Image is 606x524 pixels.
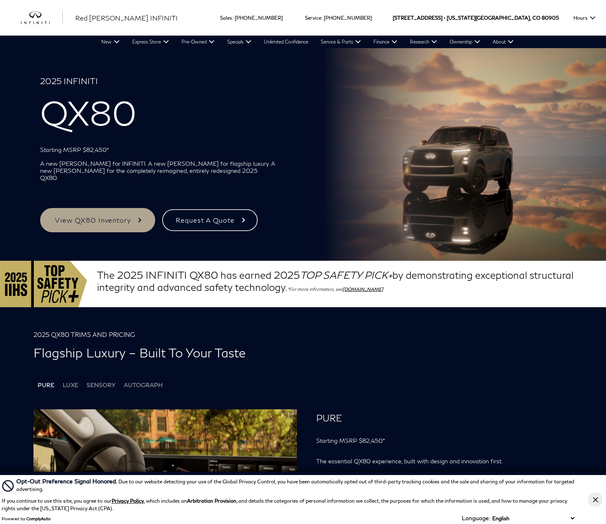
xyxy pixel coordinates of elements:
h1: QX80 [40,76,277,139]
a: [PHONE_NUMBER] [235,15,283,21]
p: The essential QX80 experience, built with design and innovation first. [316,457,566,465]
a: View QX80 Inventory [40,208,155,232]
span: 2025 QX80 TRIMS AND PRICING [33,331,573,345]
span: *For more information, see [287,286,383,292]
p: A new [PERSON_NAME] for INFINITI. A new [PERSON_NAME] for flagship luxury. A new [PERSON_NAME] fo... [40,160,277,181]
strong: V6 twin-turbocharged [345,471,406,478]
a: Ownership [443,36,486,48]
img: INFINITI [21,11,63,25]
div: SENSORY [87,381,115,388]
span: Service [305,15,321,21]
p: Starting MSRP $82,450* [40,146,277,153]
a: infiniti [21,11,63,25]
span: : [321,15,322,21]
nav: Main Navigation [95,36,520,48]
div: PURE [38,381,54,388]
h4: PURE [316,413,566,430]
a: Research [404,36,443,48]
div: AUTOGRAPH [124,381,163,388]
span: Opt-Out Preference Signal Honored . [16,478,118,485]
p: If you continue to use this site, you agree to our , which includes an , and details the categori... [2,498,567,511]
a: About [486,36,520,48]
strong: Arbitration Provision [187,498,236,504]
a: New [95,36,126,48]
ul: + [316,471,566,507]
a: Unlimited Confidence [258,36,315,48]
span: Red [PERSON_NAME] INFINITI [75,14,178,22]
div: Due to our website detecting your use of the Global Privacy Control, you have been automatically ... [16,477,576,493]
a: Service & Parts [315,36,367,48]
a: Express Store [126,36,175,48]
a: Request A Quote [161,208,258,232]
li: 3.5L engine with up to 450 hp and 516 lb ft torque [333,471,566,478]
div: LUXE [63,381,78,388]
em: TOP SAFETY PICK+ [300,269,392,281]
div: Language: [462,515,490,521]
h2: Flagship Luxury – Built to Your Taste [33,331,573,360]
div: Powered by [2,516,51,521]
a: ComplyAuto [26,516,51,521]
span: : [232,15,233,21]
a: Pre-Owned [175,36,221,48]
button: Close Button [588,492,603,507]
a: [DOMAIN_NAME] [343,286,383,292]
p: Starting MSRP $82,450* [316,437,566,451]
select: Language Select [490,514,576,522]
a: Privacy Policy [112,498,144,504]
p: The 2025 INFINITI QX80 has earned 2025 by demonstrating exceptional structural integrity and adva... [97,269,606,293]
a: Specials [221,36,258,48]
a: Red [PERSON_NAME] INFINITI [75,13,178,23]
a: [PHONE_NUMBER] [324,15,372,21]
span: Sales [220,15,232,21]
span: 2025 INFINITI [40,76,277,92]
a: Finance [367,36,404,48]
a: [STREET_ADDRESS] • [US_STATE][GEOGRAPHIC_DATA], CO 80905 [393,15,559,21]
